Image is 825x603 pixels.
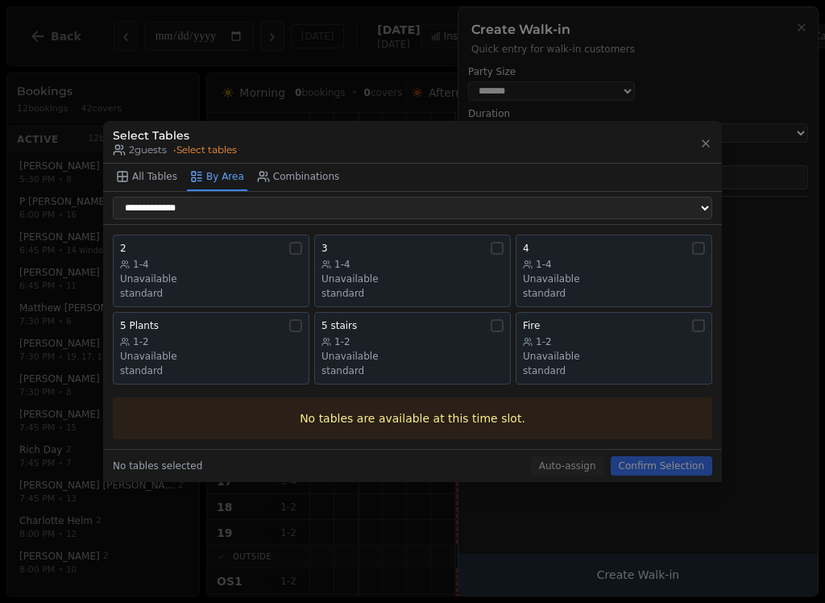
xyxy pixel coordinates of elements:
div: Unavailable [120,350,302,363]
div: standard [321,287,504,300]
span: 5 stairs [321,319,357,332]
span: 5 Plants [120,319,159,332]
div: Unavailable [523,272,705,285]
button: All Tables [113,164,180,191]
span: 1-4 [133,258,149,271]
button: 5 stairs1-2Unavailablestandard [314,312,511,385]
div: standard [120,364,302,377]
button: 31-4Unavailablestandard [314,235,511,307]
button: 5 Plants1-2Unavailablestandard [113,312,309,385]
div: standard [523,364,705,377]
span: Fire [523,319,540,332]
button: 21-4Unavailablestandard [113,235,309,307]
span: 1-2 [133,335,149,348]
div: standard [321,364,504,377]
span: 1-4 [334,258,350,271]
div: standard [523,287,705,300]
button: By Area [187,164,247,191]
button: Auto-assign [531,456,604,476]
div: Unavailable [321,272,504,285]
button: 41-4Unavailablestandard [516,235,712,307]
span: • Select tables [173,143,237,156]
div: Unavailable [523,350,705,363]
p: No tables are available at this time slot. [126,410,699,426]
div: No tables selected [113,460,202,472]
span: 3 [321,242,328,255]
span: 1-2 [334,335,350,348]
div: standard [120,287,302,300]
button: Confirm Selection [611,456,712,476]
div: Unavailable [321,350,504,363]
span: 2 [120,242,126,255]
span: 1-2 [536,335,552,348]
span: 2 guests [113,143,167,156]
button: Fire1-2Unavailablestandard [516,312,712,385]
button: Combinations [254,164,343,191]
h3: Select Tables [113,127,237,143]
span: 4 [523,242,529,255]
span: 1-4 [536,258,552,271]
div: Unavailable [120,272,302,285]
